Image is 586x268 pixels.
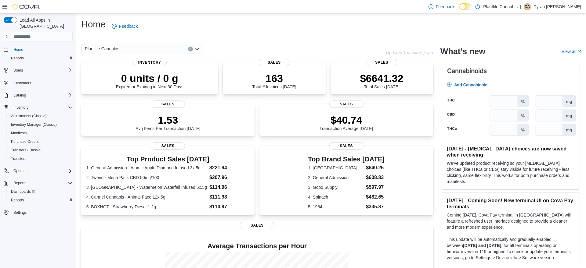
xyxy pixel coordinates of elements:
[9,121,59,128] a: Inventory Manager (Classic)
[151,142,185,150] span: Sales
[366,174,385,181] dd: $608.83
[11,209,29,216] a: Settings
[308,165,364,171] dt: 1. [GEOGRAPHIC_DATA]
[86,194,207,200] dt: 4. Carmel Cannabis - Animal Face 12x.5g
[6,146,75,154] button: Transfers (Classic)
[329,100,364,108] span: Sales
[1,45,75,54] button: Home
[13,81,31,86] span: Customers
[1,66,75,75] button: Users
[11,167,34,175] button: Operations
[360,72,403,89] div: Total Sales [DATE]
[9,188,73,195] span: Dashboards
[320,114,373,131] div: Transaction Average [DATE]
[11,79,73,86] span: Customers
[4,43,73,233] nav: Complex example
[386,50,433,55] p: Updated 1 minute(s) ago
[11,156,26,161] span: Transfers
[9,146,73,154] span: Transfers (Classic)
[1,167,75,175] button: Operations
[6,187,75,196] a: Dashboards
[195,47,200,51] button: Open list of options
[308,184,364,190] dt: 3. Good Supply
[11,92,28,99] button: Catalog
[11,148,42,153] span: Transfers (Classic)
[119,23,138,29] span: Feedback
[9,155,73,162] span: Transfers
[9,138,73,145] span: Purchase Orders
[366,59,397,66] span: Sales
[209,174,250,181] dd: $207.96
[86,175,207,181] dt: 2. Tweed - Mega Pack CBD 50mg/100
[9,55,73,62] span: Reports
[209,184,250,191] dd: $114.96
[11,92,73,99] span: Catalog
[366,203,385,210] dd: $335.87
[86,165,207,171] dt: 1. General Admission - Atomic Apple Diamond Infused 3x.5g
[252,72,296,89] div: Total # Invoices [DATE]
[9,188,38,195] a: Dashboards
[366,184,385,191] dd: $597.97
[366,193,385,201] dd: $482.65
[447,236,575,261] p: This update will be automatically and gradually enabled between , for all terminals operating on ...
[447,212,575,230] p: Coming [DATE], Cova Pay terminal in [GEOGRAPHIC_DATA] will feature a refreshed user interface des...
[320,114,373,126] p: $40.74
[360,72,403,84] p: $6641.32
[9,155,29,162] a: Transfers
[9,112,73,120] span: Adjustments (Classic)
[209,203,250,210] dd: $110.97
[534,3,581,10] p: Dy-an [PERSON_NAME]
[11,179,29,187] button: Reports
[11,104,73,111] span: Inventory
[85,45,119,52] span: Plantlife Cannabis
[308,204,364,210] dt: 5. 1964
[447,160,575,185] p: We've updated product receiving so your [MEDICAL_DATA] choices (like THCa or CBG) stay visible fo...
[11,56,24,61] span: Reports
[483,3,518,10] p: Plantlife Cannabis
[17,17,73,29] span: Load All Apps in [GEOGRAPHIC_DATA]
[188,47,193,51] button: Clear input
[6,54,75,62] button: Reports
[86,204,207,210] dt: 5. BOXHOT - Strawberry Diesel 1.2g
[151,100,185,108] span: Sales
[562,49,581,54] a: View allExternal link
[209,193,250,201] dd: $111.98
[447,197,575,210] h3: [DATE] - Coming Soon! New terminal UI on Cova Pay terminals
[11,46,73,53] span: Home
[9,129,73,137] span: Manifests
[209,164,250,171] dd: $221.94
[440,47,485,56] h2: What's new
[13,168,31,173] span: Operations
[6,120,75,129] button: Inventory Manager (Classic)
[240,222,274,229] span: Sales
[9,55,26,62] a: Reports
[329,142,364,150] span: Sales
[447,146,575,158] h3: [DATE] - [MEDICAL_DATA] choices are now saved when receiving
[6,196,75,204] button: Reports
[577,50,581,54] svg: External link
[525,3,530,10] span: Da
[1,179,75,187] button: Reports
[86,242,428,250] h4: Average Transactions per Hour
[524,3,531,10] div: Dy-an Crisostomo
[9,112,49,120] a: Adjustments (Classic)
[12,4,40,10] img: Cova
[1,208,75,217] button: Settings
[116,72,183,89] div: Expired or Expiring in Next 30 Days
[13,210,27,215] span: Settings
[308,156,385,163] h3: Top Brand Sales [DATE]
[11,46,26,53] a: Home
[11,79,34,87] a: Customers
[132,59,167,66] span: Inventory
[11,122,57,127] span: Inventory Manager (Classic)
[308,194,364,200] dt: 4. Spinach
[308,175,364,181] dt: 2. General Admission
[1,103,75,112] button: Inventory
[252,72,296,84] p: 163
[11,131,27,136] span: Manifests
[13,105,28,110] span: Inventory
[11,189,35,194] span: Dashboards
[13,93,26,98] span: Catalog
[11,209,73,216] span: Settings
